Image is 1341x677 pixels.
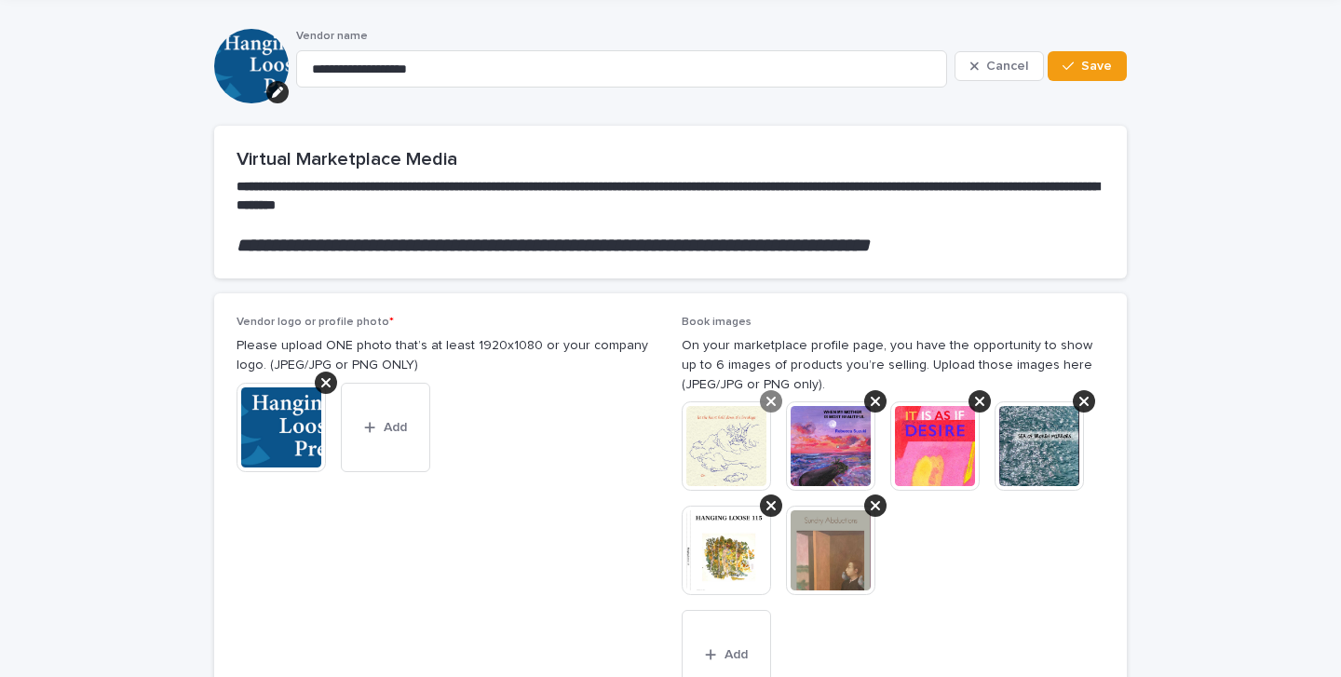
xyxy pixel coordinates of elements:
[237,148,1104,170] h2: Virtual Marketplace Media
[955,51,1044,81] button: Cancel
[384,421,407,434] span: Add
[682,317,752,328] span: Book images
[341,383,430,472] button: Add
[725,648,748,661] span: Add
[296,31,368,42] span: Vendor name
[682,336,1104,394] p: On your marketplace profile page, you have the opportunity to show up to 6 images of products you...
[986,60,1028,73] span: Cancel
[1048,51,1127,81] button: Save
[1081,60,1112,73] span: Save
[237,336,659,375] p: Please upload ONE photo that’s at least 1920x1080 or your company logo. (JPEG/JPG or PNG ONLY)
[237,317,394,328] span: Vendor logo or profile photo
